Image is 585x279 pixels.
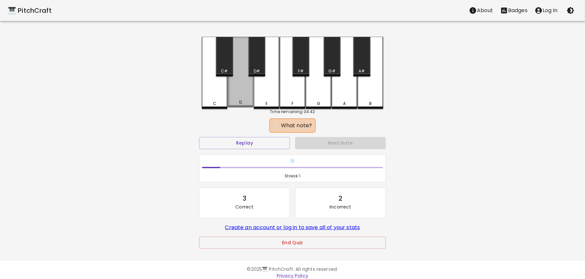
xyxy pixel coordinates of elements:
div: C [213,101,216,107]
div: ❔ What note? [272,122,313,130]
a: Create an account or log in to save all of your stats [225,224,360,231]
div: E [266,101,268,107]
div: A# [359,68,365,74]
p: About [477,7,493,14]
p: Incorrect [330,204,351,210]
div: D [239,99,242,105]
div: C# [221,68,228,74]
button: Stats [497,4,531,17]
div: F [292,101,293,107]
p: Badges [508,7,527,14]
p: Correct [235,204,253,210]
p: © 2025 🎹 PitchCraft. All rights reserved. [103,266,482,272]
div: 3 [243,193,246,204]
a: Privacy Policy [277,272,308,279]
div: 2 [339,193,342,204]
div: Time remaining: 04:42 [202,109,383,115]
button: End Quiz [199,237,386,249]
div: G [317,101,320,107]
div: B [369,101,372,107]
button: About [465,4,497,17]
span: Streak: 1 [202,173,383,179]
div: F# [298,68,304,74]
p: Log In [543,7,558,14]
h6: ❄️ [202,157,383,165]
div: D# [254,68,260,74]
button: account of current user [531,4,561,17]
button: Replay [199,137,290,149]
div: G# [329,68,336,74]
div: A [343,101,346,107]
a: 🎹 PitchCraft [8,5,52,16]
